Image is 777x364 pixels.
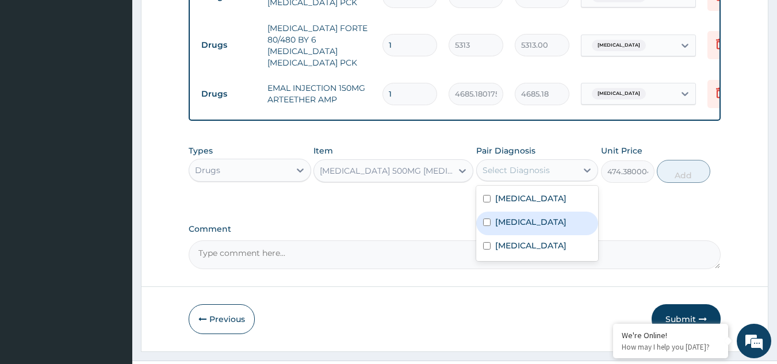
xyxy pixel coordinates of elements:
[262,17,377,74] td: [MEDICAL_DATA] FORTE 80/480 BY 6 [MEDICAL_DATA] [MEDICAL_DATA] PCK
[320,165,453,177] div: [MEDICAL_DATA] 500MG [MEDICAL_DATA] TAB
[495,240,567,251] label: [MEDICAL_DATA]
[189,304,255,334] button: Previous
[189,6,216,33] div: Minimize live chat window
[601,145,642,156] label: Unit Price
[313,145,333,156] label: Item
[189,224,721,234] label: Comment
[262,76,377,111] td: EMAL INJECTION 150MG ARTEETHER AMP
[622,342,719,352] p: How may I help you today?
[6,242,219,282] textarea: Type your message and hit 'Enter'
[189,146,213,156] label: Types
[67,109,159,225] span: We're online!
[652,304,721,334] button: Submit
[483,164,550,176] div: Select Diagnosis
[592,40,646,51] span: [MEDICAL_DATA]
[495,193,567,204] label: [MEDICAL_DATA]
[195,164,220,176] div: Drugs
[592,88,646,99] span: [MEDICAL_DATA]
[476,145,535,156] label: Pair Diagnosis
[21,58,47,86] img: d_794563401_company_1708531726252_794563401
[196,83,262,105] td: Drugs
[60,64,193,79] div: Chat with us now
[657,160,710,183] button: Add
[622,330,719,340] div: We're Online!
[495,216,567,228] label: [MEDICAL_DATA]
[196,35,262,56] td: Drugs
